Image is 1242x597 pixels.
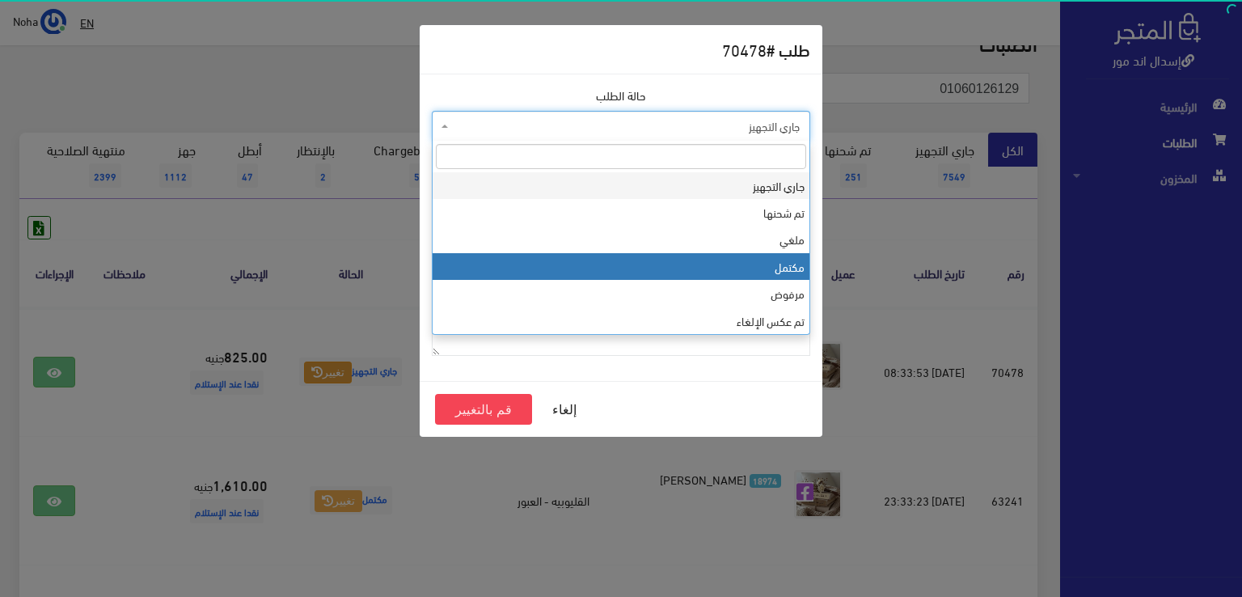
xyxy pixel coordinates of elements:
[432,111,810,142] span: جاري التجهيز
[433,280,809,307] li: مرفوض
[722,37,810,61] h5: طلب #
[722,34,767,64] span: 70478
[452,118,800,134] span: جاري التجهيز
[532,394,597,425] button: إلغاء
[433,307,809,334] li: تم عكس الإلغاء
[433,226,809,252] li: ملغي
[435,394,532,425] button: قم بالتغيير
[433,253,809,280] li: مكتمل
[433,172,809,199] li: جاري التجهيز
[596,87,646,104] label: حالة الطلب
[433,199,809,226] li: تم شحنها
